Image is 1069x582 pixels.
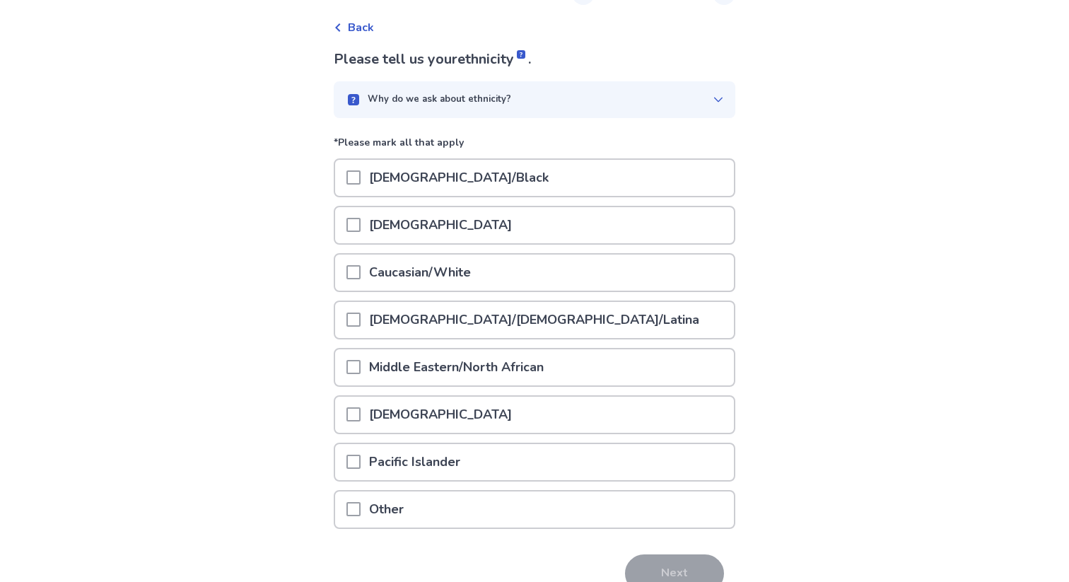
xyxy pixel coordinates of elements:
p: Please tell us your . [334,49,735,70]
p: [DEMOGRAPHIC_DATA]/Black [361,160,557,196]
p: Pacific Islander [361,444,469,480]
span: Back [348,19,374,36]
p: [DEMOGRAPHIC_DATA]/[DEMOGRAPHIC_DATA]/Latina [361,302,708,338]
p: Caucasian/White [361,255,479,291]
p: [DEMOGRAPHIC_DATA] [361,207,520,243]
p: [DEMOGRAPHIC_DATA] [361,397,520,433]
p: *Please mark all that apply [334,135,735,158]
p: Other [361,491,412,528]
p: Why do we ask about ethnicity? [368,93,511,107]
p: Middle Eastern/North African [361,349,552,385]
span: ethnicity [457,50,528,69]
